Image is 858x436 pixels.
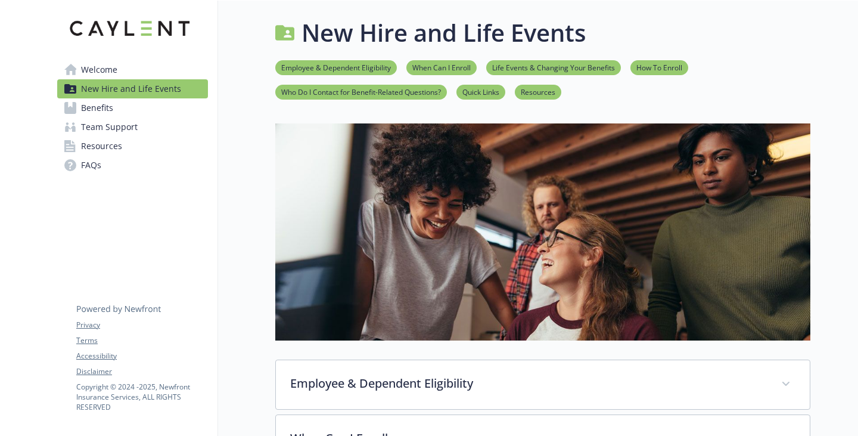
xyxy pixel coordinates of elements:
[57,60,208,79] a: Welcome
[81,79,181,98] span: New Hire and Life Events
[406,61,477,73] a: When Can I Enroll
[57,79,208,98] a: New Hire and Life Events
[275,123,810,341] img: new hire page banner
[275,61,397,73] a: Employee & Dependent Eligibility
[290,375,767,392] p: Employee & Dependent Eligibility
[486,61,621,73] a: Life Events & Changing Your Benefits
[456,86,505,97] a: Quick Links
[76,320,207,330] a: Privacy
[57,156,208,175] a: FAQs
[81,156,101,175] span: FAQs
[81,137,122,156] span: Resources
[81,60,117,79] span: Welcome
[76,335,207,346] a: Terms
[81,98,113,117] span: Benefits
[76,366,207,377] a: Disclaimer
[81,117,138,137] span: Team Support
[515,86,561,97] a: Resources
[57,137,208,156] a: Resources
[57,98,208,117] a: Benefits
[276,360,810,409] div: Employee & Dependent Eligibility
[630,61,688,73] a: How To Enroll
[57,117,208,137] a: Team Support
[76,351,207,361] a: Accessibility
[301,15,586,51] h1: New Hire and Life Events
[275,86,447,97] a: Who Do I Contact for Benefit-Related Questions?
[76,382,207,412] p: Copyright © 2024 - 2025 , Newfront Insurance Services, ALL RIGHTS RESERVED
